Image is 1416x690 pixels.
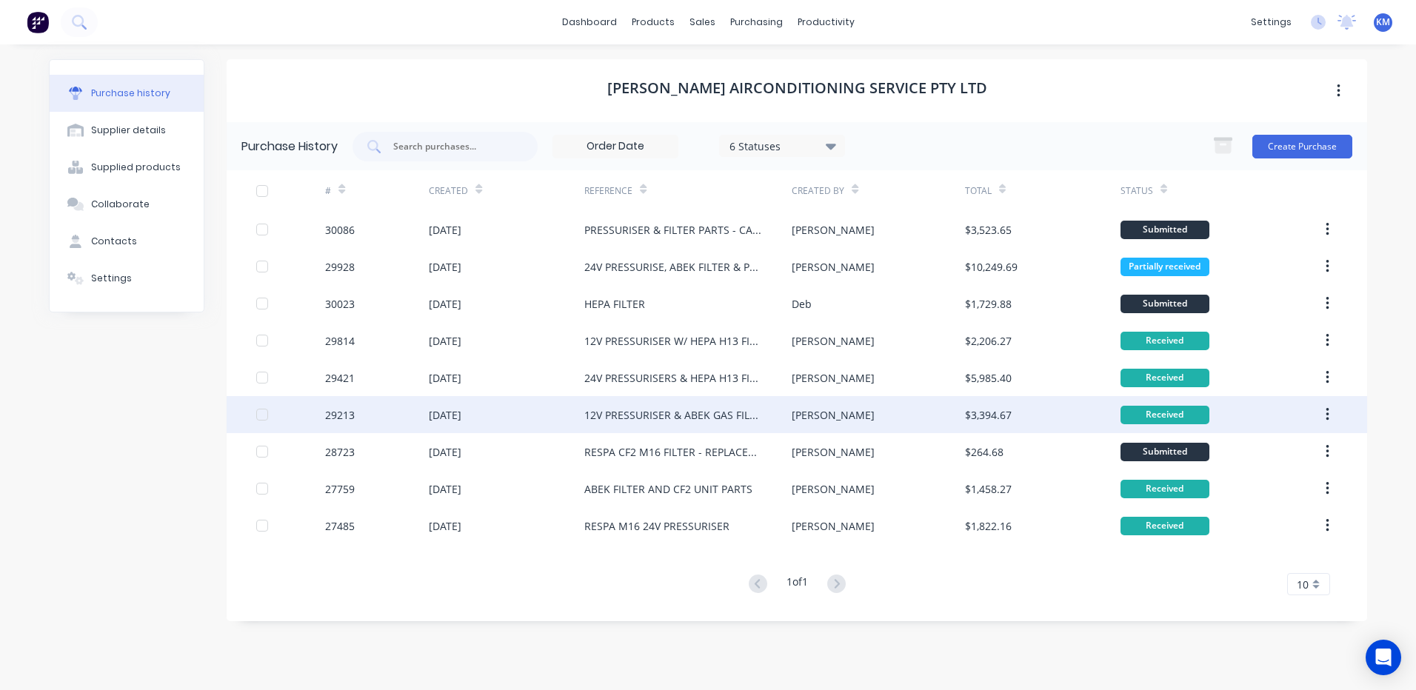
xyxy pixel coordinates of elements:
div: 29421 [325,370,355,386]
div: 29814 [325,333,355,349]
div: $1,458.27 [965,481,1012,497]
div: [PERSON_NAME] [792,259,875,275]
div: $1,729.88 [965,296,1012,312]
div: Collaborate [91,198,150,211]
div: [PERSON_NAME] [792,370,875,386]
a: dashboard [555,11,624,33]
input: Search purchases... [392,139,515,154]
div: [DATE] [429,481,461,497]
div: Created By [792,184,844,198]
div: Purchase History [241,138,338,155]
div: products [624,11,682,33]
div: productivity [790,11,862,33]
div: 12V PRESSURISER W/ HEPA H13 FILTER - CAT DP35 [584,333,762,349]
div: purchasing [723,11,790,33]
button: Settings [50,260,204,297]
div: $1,822.16 [965,518,1012,534]
div: Contacts [91,235,137,248]
div: $264.68 [965,444,1003,460]
div: [PERSON_NAME] [792,222,875,238]
div: [PERSON_NAME] [792,518,875,534]
span: 10 [1297,577,1309,592]
div: [DATE] [429,222,461,238]
button: Purchase history [50,75,204,112]
div: 29928 [325,259,355,275]
div: Submitted [1121,295,1209,313]
div: Submitted [1121,443,1209,461]
div: [DATE] [429,444,461,460]
div: Purchase history [91,87,170,100]
div: 28723 [325,444,355,460]
div: [PERSON_NAME] [792,333,875,349]
button: Contacts [50,223,204,260]
div: [PERSON_NAME] [792,481,875,497]
div: $3,523.65 [965,222,1012,238]
div: 30023 [325,296,355,312]
div: $3,394.67 [965,407,1012,423]
div: $2,206.27 [965,333,1012,349]
img: Factory [27,11,49,33]
div: settings [1243,11,1299,33]
div: [PERSON_NAME] [792,407,875,423]
div: Total [965,184,992,198]
div: 30086 [325,222,355,238]
div: $5,985.40 [965,370,1012,386]
div: Received [1121,480,1209,498]
div: 29213 [325,407,355,423]
div: Submitted [1121,221,1209,239]
button: Supplier details [50,112,204,149]
div: Created [429,184,468,198]
div: Reference [584,184,632,198]
div: # [325,184,331,198]
div: Supplied products [91,161,181,174]
div: Status [1121,184,1153,198]
div: Received [1121,332,1209,350]
div: $10,249.69 [965,259,1018,275]
div: 12V PRESSURISER & ABEK GAS FILTER [584,407,762,423]
div: Received [1121,517,1209,535]
div: PRESSURISER & FILTER PARTS - CAT DP50 [584,222,762,238]
span: KM [1376,16,1390,29]
div: 24V PRESSURISE, ABEK FILTER & PRESSURE MONITORS X 2 - CAT DP80 [584,259,762,275]
button: Supplied products [50,149,204,186]
div: Partially received [1121,258,1209,276]
button: Collaborate [50,186,204,223]
div: [DATE] [429,370,461,386]
div: RESPA CF2 M16 FILTER - REPLACEMENT [584,444,762,460]
input: Order Date [553,135,678,158]
div: ABEK FILTER AND CF2 UNIT PARTS [584,481,752,497]
h1: [PERSON_NAME] AIRCONDITIONING SERVICE PTY LTD [607,79,987,97]
div: 6 Statuses [729,138,835,153]
div: [DATE] [429,407,461,423]
div: HEPA FILTER [584,296,645,312]
button: Create Purchase [1252,135,1352,158]
div: Received [1121,369,1209,387]
div: sales [682,11,723,33]
div: [PERSON_NAME] [792,444,875,460]
div: RESPA M16 24V PRESSURISER [584,518,729,534]
div: Settings [91,272,132,285]
div: Supplier details [91,124,166,137]
div: [DATE] [429,333,461,349]
div: Received [1121,406,1209,424]
div: 1 of 1 [787,574,808,595]
div: Deb [792,296,812,312]
div: [DATE] [429,259,461,275]
div: 24V PRESSURISERS & HEPA H13 FILTERS X 3 (CAT DP100 X 3) [584,370,762,386]
div: [DATE] [429,518,461,534]
div: Open Intercom Messenger [1366,640,1401,675]
div: [DATE] [429,296,461,312]
div: 27485 [325,518,355,534]
div: 27759 [325,481,355,497]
